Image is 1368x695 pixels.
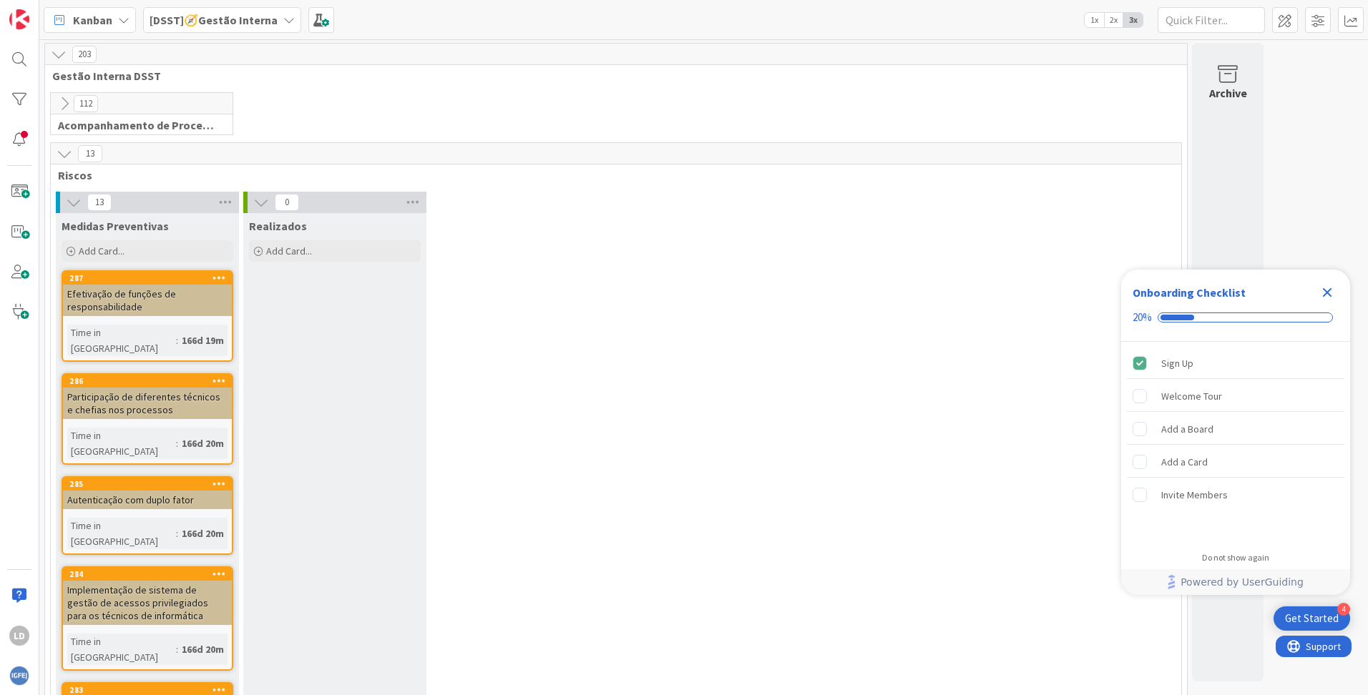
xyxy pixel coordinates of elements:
div: Checklist Container [1121,270,1350,595]
div: Get Started [1285,611,1339,626]
div: 285 [63,478,232,491]
div: 166d 20m [178,641,228,657]
span: Add Card... [79,245,124,257]
div: 285Autenticação com duplo fator [63,478,232,509]
div: 286 [63,375,232,388]
div: 166d 19m [178,332,228,348]
img: avatar [9,666,29,686]
div: Close Checklist [1316,281,1339,304]
span: Add Card... [266,245,312,257]
div: 284 [69,569,232,579]
span: Powered by UserGuiding [1181,573,1304,591]
div: 286 [69,376,232,386]
div: Invite Members is incomplete. [1127,479,1344,511]
span: Riscos [58,168,1163,182]
div: 286Participação de diferentes técnicos e chefias nos processos [63,375,232,419]
input: Quick Filter... [1158,7,1265,33]
div: 287Efetivação de funções de responsabilidade [63,272,232,316]
span: Kanban [73,11,112,29]
b: [DSST]🧭Gestão Interna [150,13,278,27]
span: Support [30,2,65,19]
span: : [176,641,178,657]
a: 287Efetivação de funções de responsabilidadeTime in [GEOGRAPHIC_DATA]:166d 19m [62,270,233,362]
div: 166d 20m [178,526,228,541]
div: Time in [GEOGRAPHIC_DATA] [67,428,176,459]
a: 285Autenticação com duplo fatorTime in [GEOGRAPHIC_DATA]:166d 20m [62,476,233,555]
div: 287 [63,272,232,285]
div: Onboarding Checklist [1133,284,1246,301]
div: 20% [1133,311,1152,324]
div: Welcome Tour is incomplete. [1127,380,1344,412]
div: Time in [GEOGRAPHIC_DATA] [67,325,176,356]
div: Efetivação de funções de responsabilidade [63,285,232,316]
a: 286Participação de diferentes técnicos e chefias nos processosTime in [GEOGRAPHIC_DATA]:166d 20m [62,373,233,465]
span: 3x [1123,13,1143,27]
div: 284Implementação de sistema de gestão de acessos privilegiados para os técnicos de informática [63,568,232,625]
div: LD [9,626,29,646]
span: 13 [87,194,112,211]
span: Medidas Preventivas [62,219,169,233]
div: Footer [1121,569,1350,595]
a: 284Implementação de sistema de gestão de acessos privilegiados para os técnicos de informáticaTim... [62,566,233,671]
span: : [176,435,178,451]
div: Implementação de sistema de gestão de acessos privilegiados para os técnicos de informática [63,581,232,625]
a: Powered by UserGuiding [1128,569,1343,595]
div: Add a Board [1161,420,1213,438]
div: 283 [69,685,232,695]
div: Add a Board is incomplete. [1127,413,1344,445]
div: Invite Members [1161,486,1228,503]
div: 284 [63,568,232,581]
span: Realizados [249,219,307,233]
div: Sign Up [1161,355,1193,372]
div: Autenticação com duplo fator [63,491,232,509]
img: Visit kanbanzone.com [9,9,29,29]
div: 166d 20m [178,435,228,451]
span: : [176,526,178,541]
span: Acompanhamento de Procedimentos / Contratos [58,118,215,132]
div: Add a Card is incomplete. [1127,446,1344,478]
div: Do not show again [1202,552,1269,563]
div: 285 [69,479,232,489]
div: 287 [69,273,232,283]
div: Open Get Started checklist, remaining modules: 4 [1274,606,1350,631]
div: Time in [GEOGRAPHIC_DATA] [67,518,176,549]
div: Welcome Tour [1161,388,1222,405]
span: 1x [1085,13,1104,27]
div: Sign Up is complete. [1127,347,1344,379]
span: 13 [78,145,102,162]
span: 0 [275,194,299,211]
span: 203 [72,46,97,63]
span: Gestão Interna DSST [52,69,1169,83]
span: 112 [74,95,98,112]
span: 2x [1104,13,1123,27]
span: : [176,332,178,348]
div: 4 [1337,603,1350,616]
div: Add a Card [1161,453,1208,470]
div: Checklist progress: 20% [1133,311,1339,324]
div: Time in [GEOGRAPHIC_DATA] [67,634,176,665]
div: Archive [1209,84,1247,102]
div: Participação de diferentes técnicos e chefias nos processos [63,388,232,419]
div: Checklist items [1121,342,1350,543]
